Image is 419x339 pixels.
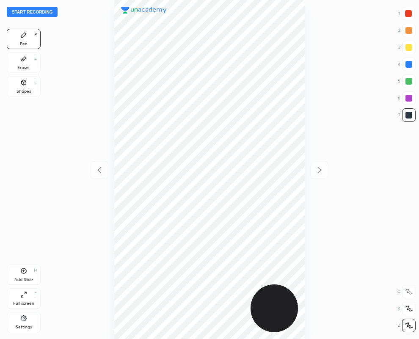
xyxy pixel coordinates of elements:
[17,89,31,94] div: Shapes
[34,80,37,84] div: L
[398,41,416,54] div: 3
[34,33,37,37] div: P
[397,285,416,298] div: C
[398,108,416,122] div: 7
[397,302,416,315] div: X
[34,268,37,273] div: H
[7,7,58,17] button: Start recording
[398,91,416,105] div: 6
[398,319,416,332] div: Z
[14,278,33,282] div: Add Slide
[17,66,30,70] div: Eraser
[121,7,167,14] img: logo.38c385cc.svg
[13,301,34,306] div: Full screen
[398,74,416,88] div: 5
[20,42,28,46] div: Pen
[398,58,416,71] div: 4
[398,24,416,37] div: 2
[34,292,37,296] div: F
[16,325,32,329] div: Settings
[398,7,415,20] div: 1
[34,56,37,61] div: E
